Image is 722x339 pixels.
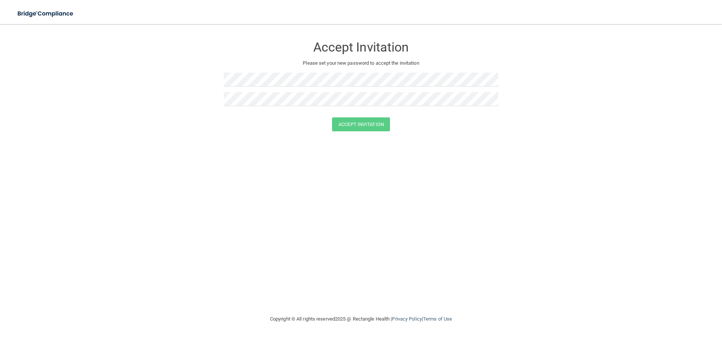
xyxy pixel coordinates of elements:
p: Please set your new password to accept the invitation [229,59,493,68]
a: Privacy Policy [392,316,422,322]
img: bridge_compliance_login_screen.278c3ca4.svg [11,6,80,21]
div: Copyright © All rights reserved 2025 @ Rectangle Health | | [224,307,498,331]
h3: Accept Invitation [224,40,498,54]
button: Accept Invitation [332,117,390,131]
a: Terms of Use [423,316,452,322]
